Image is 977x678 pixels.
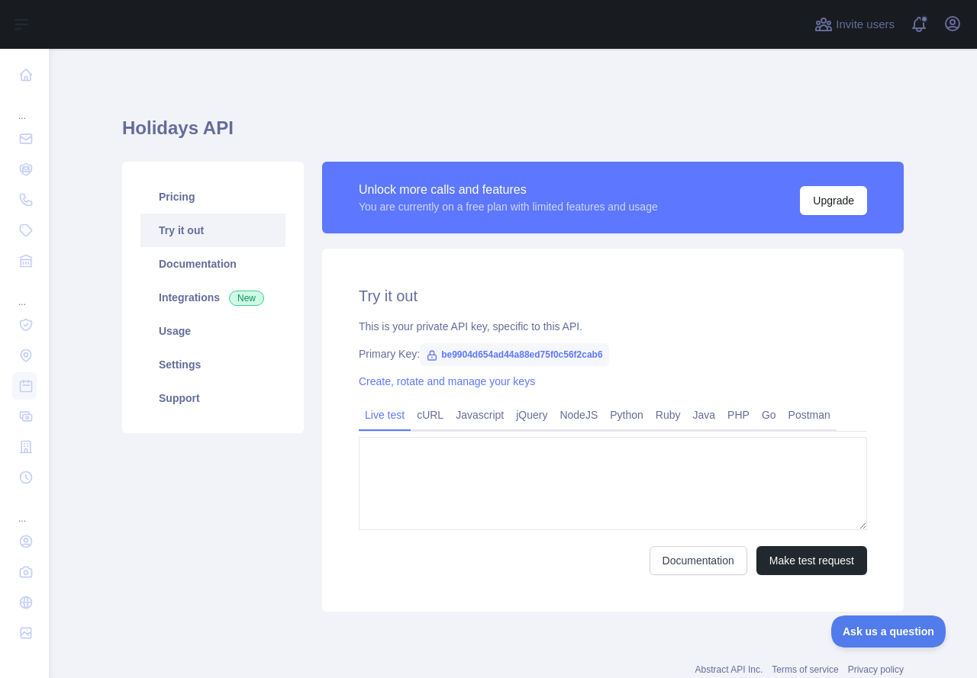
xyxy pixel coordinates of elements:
[695,664,763,675] a: Abstract API Inc.
[140,247,285,281] a: Documentation
[140,381,285,415] a: Support
[687,403,722,427] a: Java
[359,181,658,199] div: Unlock more calls and features
[12,92,37,122] div: ...
[140,214,285,247] a: Try it out
[811,12,898,37] button: Invite users
[359,199,658,214] div: You are currently on a free plan with limited features and usage
[359,403,411,427] a: Live test
[229,291,264,306] span: New
[411,403,450,427] a: cURL
[721,403,756,427] a: PHP
[756,546,867,575] button: Make test request
[420,343,609,366] span: be9904d654ad44a88ed75f0c56f2cab6
[359,375,535,387] a: Create, rotate and manage your keys
[12,278,37,308] div: ...
[359,319,867,334] div: This is your private API key, specific to this API.
[800,186,867,215] button: Upgrade
[140,348,285,381] a: Settings
[359,346,867,361] div: Primary Key:
[848,664,904,675] a: Privacy policy
[12,494,37,525] div: ...
[553,403,604,427] a: NodeJS
[604,403,650,427] a: Python
[782,403,837,427] a: Postman
[359,285,867,307] h2: Try it out
[756,403,782,427] a: Go
[831,615,946,647] iframe: Toggle Customer Support
[772,664,838,675] a: Terms of service
[510,403,553,427] a: jQuery
[650,403,687,427] a: Ruby
[140,281,285,314] a: Integrations New
[140,180,285,214] a: Pricing
[450,403,510,427] a: Javascript
[140,314,285,348] a: Usage
[122,116,904,153] h1: Holidays API
[650,546,747,575] a: Documentation
[836,16,895,34] span: Invite users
